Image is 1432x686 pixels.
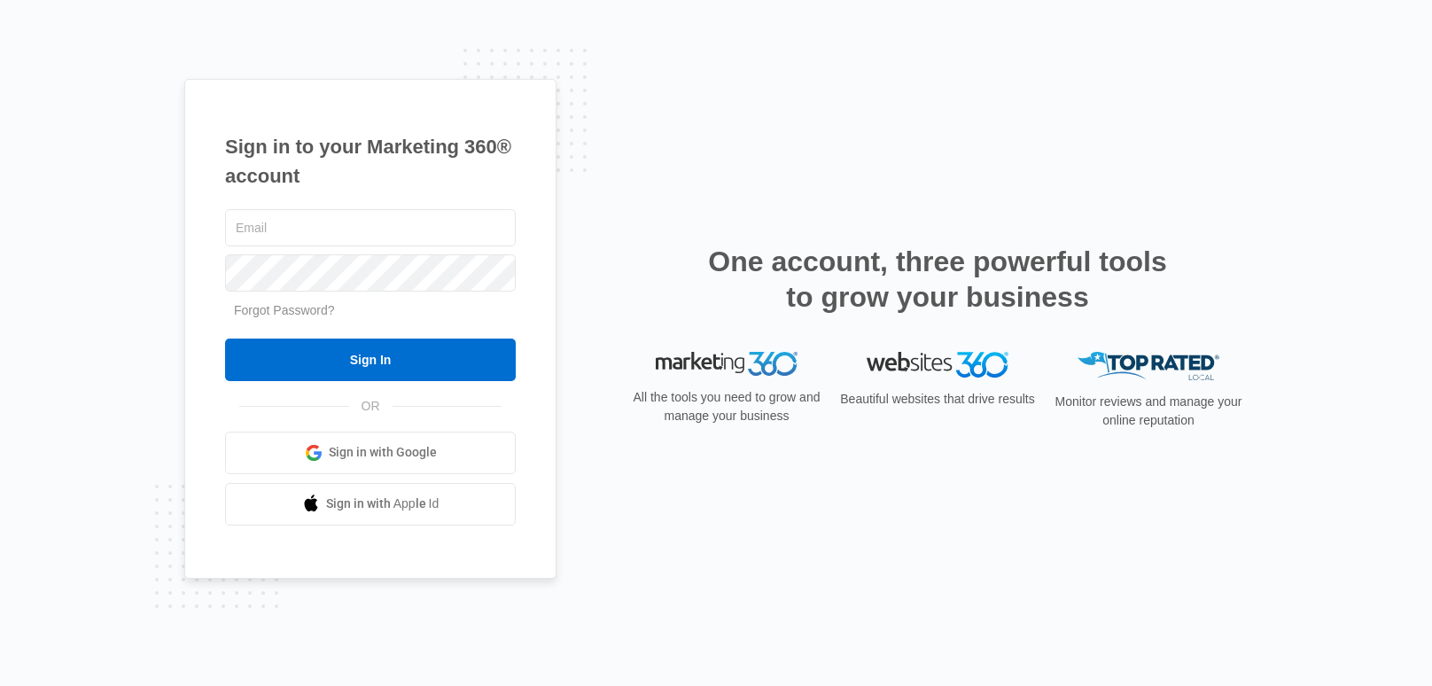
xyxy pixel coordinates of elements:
span: Sign in with Apple Id [326,495,440,513]
span: OR [349,397,393,416]
img: Top Rated Local [1078,352,1219,381]
img: Marketing 360 [656,352,798,377]
span: Sign in with Google [329,443,437,462]
h1: Sign in to your Marketing 360® account [225,132,516,191]
p: Monitor reviews and manage your online reputation [1049,393,1248,430]
img: Websites 360 [867,352,1008,378]
p: Beautiful websites that drive results [838,390,1037,409]
a: Forgot Password? [234,303,335,317]
p: All the tools you need to grow and manage your business [627,388,826,425]
h2: One account, three powerful tools to grow your business [703,244,1172,315]
input: Sign In [225,339,516,381]
a: Sign in with Apple Id [225,483,516,526]
a: Sign in with Google [225,432,516,474]
input: Email [225,209,516,246]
